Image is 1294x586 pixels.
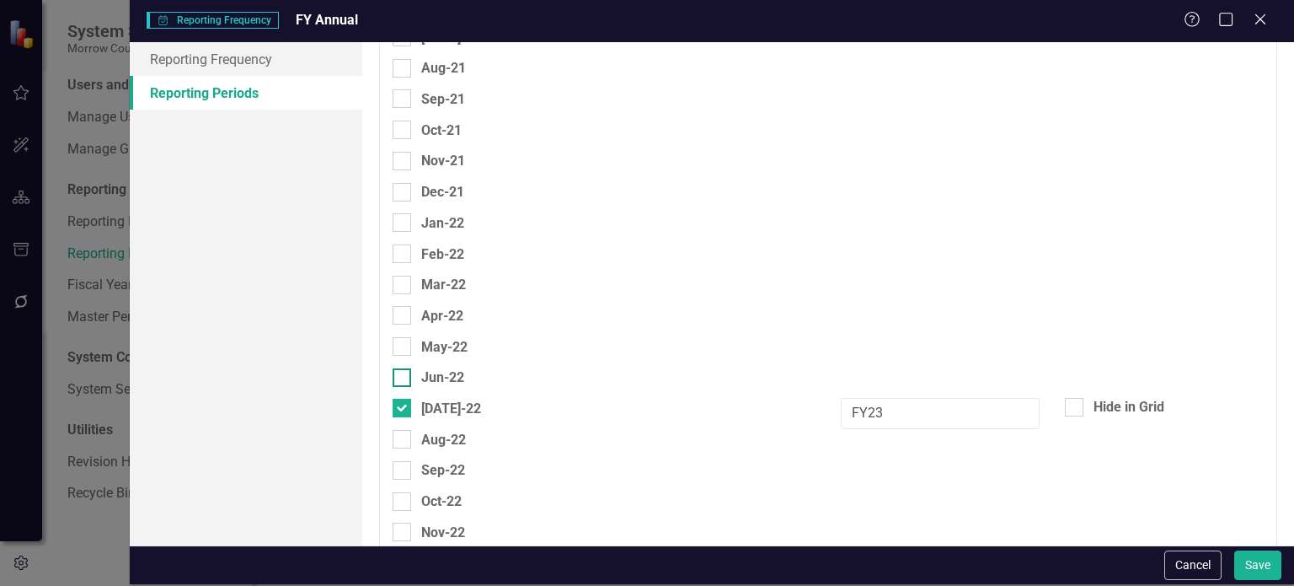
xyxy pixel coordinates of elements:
a: Reporting Frequency [130,42,362,76]
div: Hide in Grid [1093,398,1164,417]
span: Reporting Frequency [147,12,279,29]
div: Jun-22 [421,367,464,388]
div: Dec-21 [421,181,464,202]
div: Sep-21 [421,89,465,110]
div: Aug-22 [421,429,466,450]
div: Nov-22 [421,522,465,543]
div: Oct-21 [421,120,462,141]
input: Jul-22 [841,398,1040,429]
a: Reporting Periods [130,76,362,110]
div: May-22 [421,336,468,358]
div: Apr-22 [421,305,463,326]
button: Cancel [1164,551,1222,580]
div: Sep-22 [421,460,465,481]
div: Nov-21 [421,150,465,171]
div: Oct-22 [421,491,462,512]
div: [DATE]-22 [421,398,481,419]
span: FY Annual [296,12,358,28]
div: Jan-22 [421,212,464,234]
div: Feb-22 [421,244,464,265]
button: Save [1234,551,1281,580]
div: Mar-22 [421,274,466,295]
div: Aug-21 [421,57,466,78]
